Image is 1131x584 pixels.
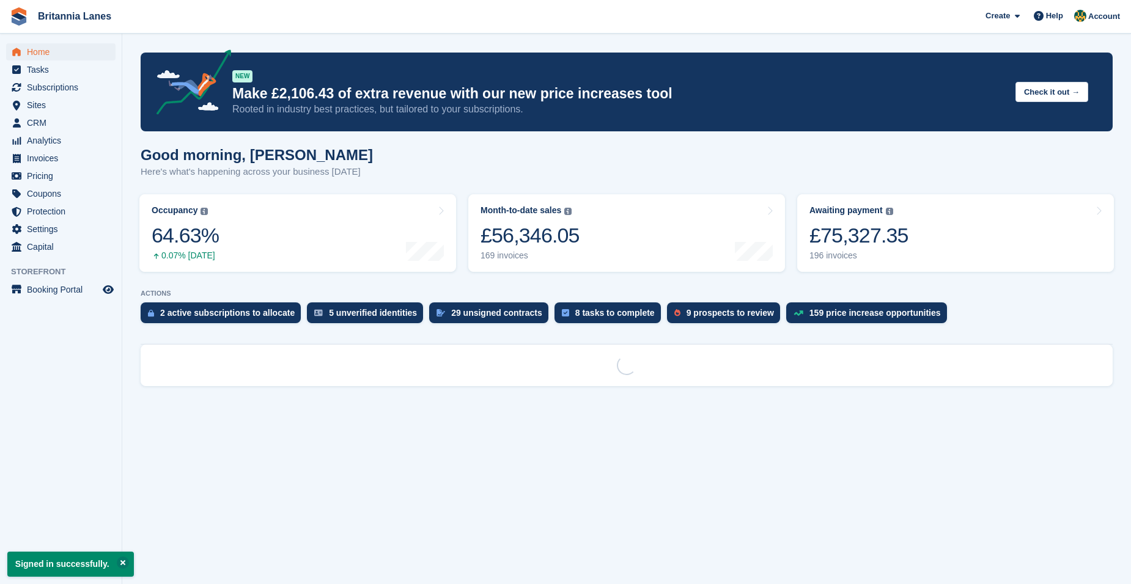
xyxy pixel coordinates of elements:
[1015,82,1088,102] button: Check it out →
[794,310,803,316] img: price_increase_opportunities-93ffe204e8149a01c8c9dc8f82e8f89637d9d84a8eef4429ea346261dce0b2c0.svg
[451,308,542,318] div: 29 unsigned contracts
[6,43,116,60] a: menu
[27,221,100,238] span: Settings
[562,309,569,316] img: task-75834270c22a3079a89374b754ae025e5fb1db73e45f91037f5363f120a921f8.svg
[7,552,134,577] p: Signed in successfully.
[141,165,373,179] p: Here's what's happening across your business [DATE]
[27,79,100,96] span: Subscriptions
[33,6,116,26] a: Britannia Lanes
[481,250,580,261] div: 169 invoices
[6,221,116,238] a: menu
[481,205,561,216] div: Month-to-date sales
[101,282,116,297] a: Preview store
[6,150,116,167] a: menu
[1088,10,1120,23] span: Account
[307,302,429,329] a: 5 unverified identities
[985,10,1010,22] span: Create
[6,238,116,255] a: menu
[27,185,100,202] span: Coupons
[201,208,208,215] img: icon-info-grey-7440780725fd019a000dd9b08b2336e03edf1995a4989e88bcd33f0948082b44.svg
[27,203,100,220] span: Protection
[6,203,116,220] a: menu
[667,302,786,329] a: 9 prospects to review
[146,49,232,119] img: price-adjustments-announcement-icon-8257ccfd72463d97f412b2fc003d46551f7dbcb40ab6d574587a9cd5c0d94...
[437,309,445,316] img: contract_signature_icon-13c848040528278c33f63329250d36e43548de30e8caae1d1a13099fd9432cc5.svg
[139,194,456,272] a: Occupancy 64.63% 0.07% [DATE]
[6,97,116,114] a: menu
[886,208,893,215] img: icon-info-grey-7440780725fd019a000dd9b08b2336e03edf1995a4989e88bcd33f0948082b44.svg
[6,79,116,96] a: menu
[687,308,774,318] div: 9 prospects to review
[674,309,680,316] img: prospect-51fa495bee0391a8d652442698ab0144808aea92771e9ea1ae160a38d050c398.svg
[6,185,116,202] a: menu
[152,223,219,248] div: 64.63%
[27,97,100,114] span: Sites
[786,302,953,329] a: 159 price increase opportunities
[6,114,116,131] a: menu
[429,302,554,329] a: 29 unsigned contracts
[232,85,1006,103] p: Make £2,106.43 of extra revenue with our new price increases tool
[575,308,655,318] div: 8 tasks to complete
[564,208,572,215] img: icon-info-grey-7440780725fd019a000dd9b08b2336e03edf1995a4989e88bcd33f0948082b44.svg
[152,205,197,216] div: Occupancy
[27,114,100,131] span: CRM
[152,250,219,261] div: 0.07% [DATE]
[1074,10,1086,22] img: Sarah Lane
[232,103,1006,116] p: Rooted in industry best practices, but tailored to your subscriptions.
[10,7,28,26] img: stora-icon-8386f47178a22dfd0bd8f6a31ec36ba5ce8667c1dd55bd0f319d3a0aa187defe.svg
[314,309,323,316] img: verify_identity-adf6edd0f0f0b5bbfe63781bf79b02c33cf7c696d77639b501bdc392416b5a36.svg
[468,194,785,272] a: Month-to-date sales £56,346.05 169 invoices
[809,308,941,318] div: 159 price increase opportunities
[809,205,883,216] div: Awaiting payment
[27,238,100,255] span: Capital
[148,309,154,317] img: active_subscription_to_allocate_icon-d502201f5373d7db506a760aba3b589e785aa758c864c3986d89f69b8ff3...
[141,302,307,329] a: 2 active subscriptions to allocate
[1046,10,1063,22] span: Help
[6,132,116,149] a: menu
[6,167,116,184] a: menu
[6,61,116,78] a: menu
[141,290,1113,297] p: ACTIONS
[809,223,908,248] div: £75,327.35
[232,70,252,82] div: NEW
[27,281,100,298] span: Booking Portal
[6,281,116,298] a: menu
[809,250,908,261] div: 196 invoices
[27,61,100,78] span: Tasks
[27,150,100,167] span: Invoices
[27,132,100,149] span: Analytics
[27,167,100,184] span: Pricing
[554,302,667,329] a: 8 tasks to complete
[329,308,417,318] div: 5 unverified identities
[481,223,580,248] div: £56,346.05
[160,308,295,318] div: 2 active subscriptions to allocate
[27,43,100,60] span: Home
[141,147,373,163] h1: Good morning, [PERSON_NAME]
[11,266,122,278] span: Storefront
[797,194,1114,272] a: Awaiting payment £75,327.35 196 invoices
